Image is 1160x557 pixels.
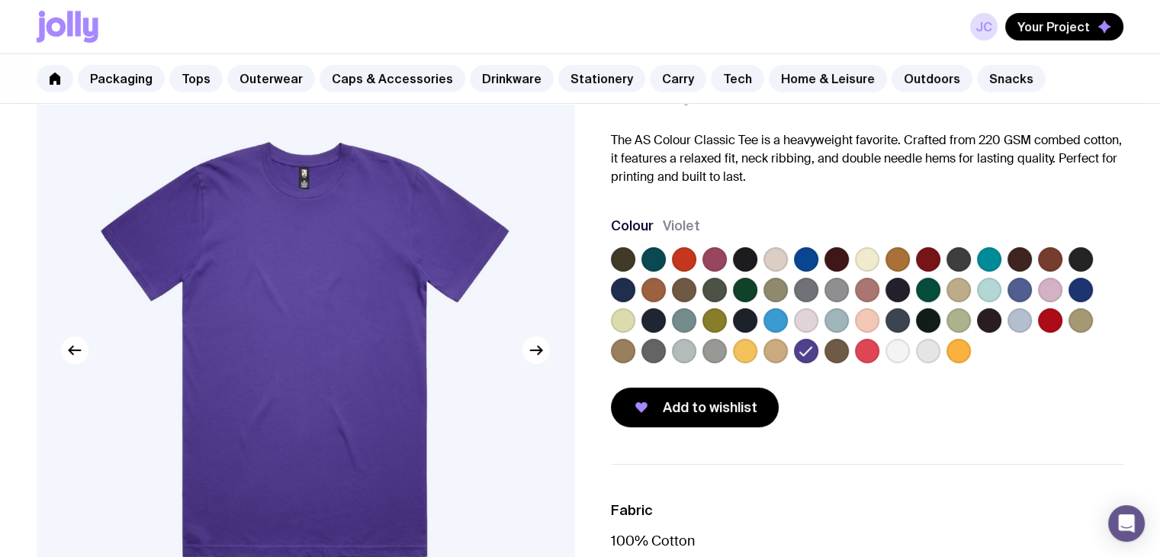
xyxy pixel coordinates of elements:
a: Snacks [977,65,1046,92]
a: Tops [169,65,223,92]
a: Packaging [78,65,165,92]
div: Open Intercom Messenger [1108,505,1145,542]
a: Home & Leisure [769,65,887,92]
span: Violet [663,217,700,235]
a: Tech [711,65,764,92]
a: Outdoors [892,65,972,92]
h3: Fabric [611,501,1124,520]
a: Outerwear [227,65,315,92]
a: JC [970,13,998,40]
a: Drinkware [470,65,554,92]
button: Add to wishlist [611,388,779,427]
h3: Colour [611,217,654,235]
a: Stationery [558,65,645,92]
a: Caps & Accessories [320,65,465,92]
p: The AS Colour Classic Tee is a heavyweight favorite. Crafted from 220 GSM combed cotton, it featu... [611,131,1124,186]
a: Carry [650,65,706,92]
span: Add to wishlist [663,398,757,417]
span: Your Project [1017,19,1090,34]
p: 100% Cotton [611,532,1124,550]
button: Your Project [1005,13,1123,40]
